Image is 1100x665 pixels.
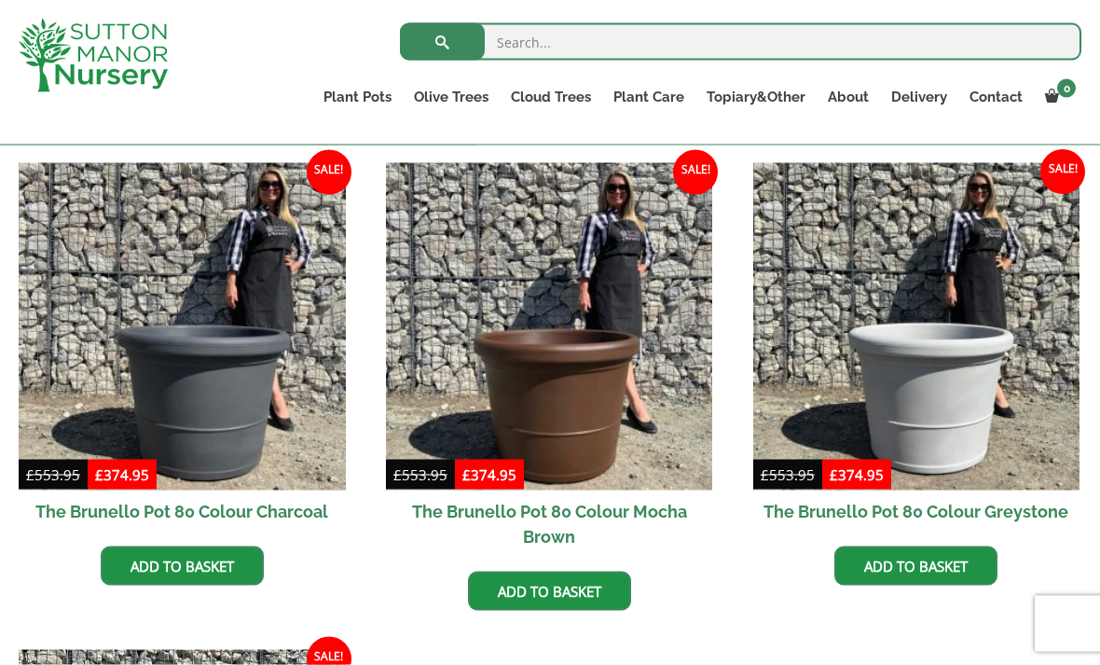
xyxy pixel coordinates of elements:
[19,491,346,533] h2: The Brunello Pot 80 Colour Charcoal
[386,163,713,558] a: Sale! The Brunello Pot 80 Colour Mocha Brown
[880,84,958,110] a: Delivery
[386,163,713,491] img: The Brunello Pot 80 Colour Mocha Brown
[19,19,168,92] img: logo
[403,84,500,110] a: Olive Trees
[602,84,695,110] a: Plant Care
[462,465,471,484] span: £
[19,163,346,533] a: Sale! The Brunello Pot 80 Colour Charcoal
[393,465,447,484] bdi: 553.95
[753,491,1080,533] h2: The Brunello Pot 80 Colour Greystone
[830,465,884,484] bdi: 374.95
[95,465,103,484] span: £
[753,163,1080,533] a: Sale! The Brunello Pot 80 Colour Greystone
[834,547,997,586] a: Add to basket: “The Brunello Pot 80 Colour Greystone”
[1040,150,1085,195] span: Sale!
[1057,79,1076,98] span: 0
[817,84,880,110] a: About
[312,84,403,110] a: Plant Pots
[468,572,631,611] a: Add to basket: “The Brunello Pot 80 Colour Mocha Brown”
[400,23,1081,61] input: Search...
[386,491,713,558] h2: The Brunello Pot 80 Colour Mocha Brown
[26,465,34,484] span: £
[1034,84,1081,110] a: 0
[95,465,149,484] bdi: 374.95
[753,163,1080,491] img: The Brunello Pot 80 Colour Greystone
[695,84,817,110] a: Topiary&Other
[673,150,718,195] span: Sale!
[958,84,1034,110] a: Contact
[462,465,516,484] bdi: 374.95
[761,465,769,484] span: £
[761,465,815,484] bdi: 553.95
[101,547,264,586] a: Add to basket: “The Brunello Pot 80 Colour Charcoal”
[500,84,602,110] a: Cloud Trees
[393,465,402,484] span: £
[830,465,838,484] span: £
[307,150,351,195] span: Sale!
[19,163,346,491] img: The Brunello Pot 80 Colour Charcoal
[26,465,80,484] bdi: 553.95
